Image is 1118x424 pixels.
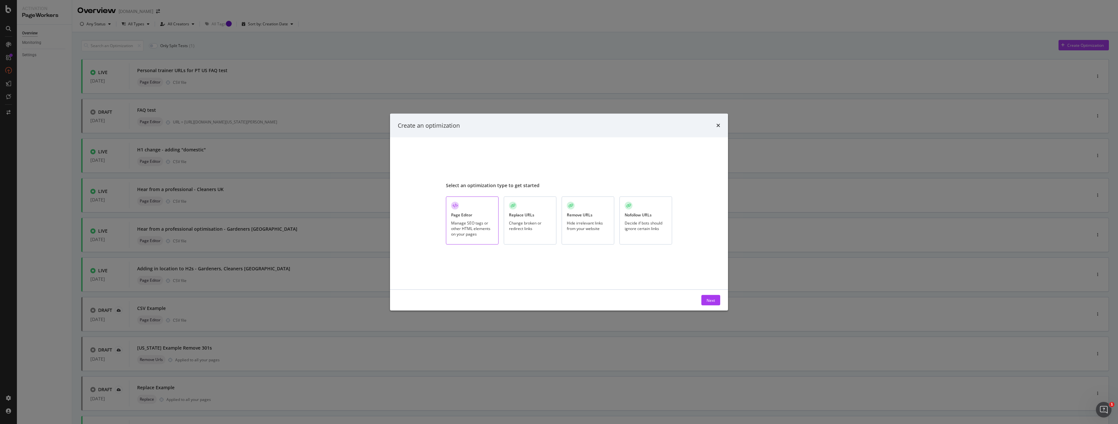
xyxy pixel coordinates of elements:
[1109,402,1114,407] span: 1
[509,212,534,218] div: Replace URLs
[1096,402,1111,418] iframe: Intercom live chat
[707,297,715,303] div: Next
[567,220,609,231] div: Hide irrelevant links from your website
[390,113,728,311] div: modal
[716,121,720,130] div: times
[446,182,672,189] div: Select an optimization type to get started
[451,212,472,218] div: Page Editor
[625,220,667,231] div: Decide if bots should ignore certain links
[509,220,551,231] div: Change broken or redirect links
[567,212,592,218] div: Remove URLs
[398,121,460,130] div: Create an optimization
[451,220,493,237] div: Manage SEO tags or other HTML elements on your pages
[701,295,720,305] button: Next
[625,212,652,218] div: Nofollow URLs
